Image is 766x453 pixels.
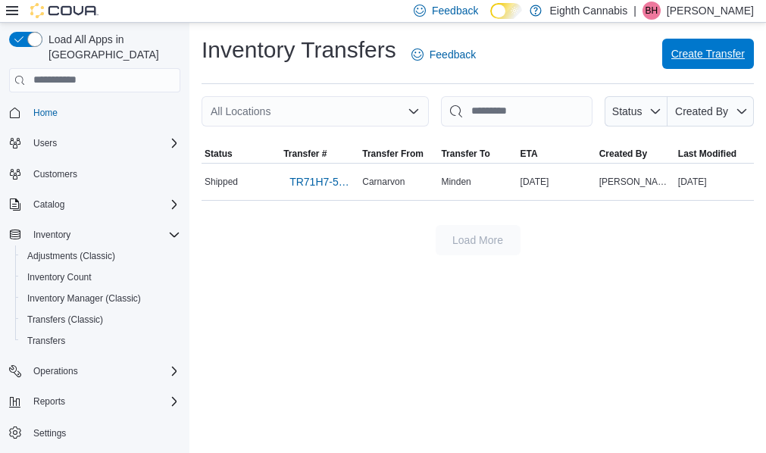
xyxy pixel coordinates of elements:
[289,174,350,189] span: TR71H7-5982
[3,391,186,412] button: Reports
[21,289,147,308] a: Inventory Manager (Classic)
[27,134,180,152] span: Users
[490,3,522,19] input: Dark Mode
[21,311,109,329] a: Transfers (Classic)
[521,148,538,160] span: ETA
[21,247,180,265] span: Adjustments (Classic)
[675,173,754,191] div: [DATE]
[27,362,180,380] span: Operations
[441,96,592,127] input: This is a search bar. After typing your query, hit enter to filter the results lower in the page.
[430,47,476,62] span: Feedback
[27,392,71,411] button: Reports
[3,361,186,382] button: Operations
[33,198,64,211] span: Catalog
[42,32,180,62] span: Load All Apps in [GEOGRAPHIC_DATA]
[27,362,84,380] button: Operations
[517,173,596,191] div: [DATE]
[408,105,420,117] button: Open list of options
[359,145,438,163] button: Transfer From
[646,2,658,20] span: BH
[27,250,115,262] span: Adjustments (Classic)
[675,105,728,117] span: Created By
[21,332,180,350] span: Transfers
[21,332,71,350] a: Transfers
[441,176,471,188] span: Minden
[675,145,754,163] button: Last Modified
[27,134,63,152] button: Users
[27,335,65,347] span: Transfers
[436,225,521,255] button: Load More
[21,289,180,308] span: Inventory Manager (Classic)
[405,39,482,70] a: Feedback
[21,311,180,329] span: Transfers (Classic)
[432,3,478,18] span: Feedback
[205,176,238,188] span: Shipped
[27,314,103,326] span: Transfers (Classic)
[27,271,92,283] span: Inventory Count
[441,148,489,160] span: Transfer To
[667,2,754,20] p: [PERSON_NAME]
[283,167,356,197] a: TR71H7-5982
[30,3,98,18] img: Cova
[283,148,327,160] span: Transfer #
[3,421,186,443] button: Settings
[27,423,180,442] span: Settings
[27,195,70,214] button: Catalog
[599,148,647,160] span: Created By
[643,2,661,20] div: Brady Hillis
[33,229,70,241] span: Inventory
[27,164,180,183] span: Customers
[33,395,65,408] span: Reports
[15,288,186,309] button: Inventory Manager (Classic)
[27,195,180,214] span: Catalog
[3,224,186,245] button: Inventory
[280,145,359,163] button: Transfer #
[27,165,83,183] a: Customers
[490,19,491,20] span: Dark Mode
[33,168,77,180] span: Customers
[33,107,58,119] span: Home
[678,148,736,160] span: Last Modified
[612,105,643,117] span: Status
[21,247,121,265] a: Adjustments (Classic)
[27,226,77,244] button: Inventory
[15,245,186,267] button: Adjustments (Classic)
[33,427,66,439] span: Settings
[15,309,186,330] button: Transfers (Classic)
[27,424,72,442] a: Settings
[3,102,186,123] button: Home
[517,145,596,163] button: ETA
[27,392,180,411] span: Reports
[33,365,78,377] span: Operations
[596,145,675,163] button: Created By
[662,39,754,69] button: Create Transfer
[21,268,98,286] a: Inventory Count
[362,176,405,188] span: Carnarvon
[671,46,745,61] span: Create Transfer
[438,145,517,163] button: Transfer To
[205,148,233,160] span: Status
[15,267,186,288] button: Inventory Count
[605,96,668,127] button: Status
[633,2,636,20] p: |
[3,133,186,154] button: Users
[27,292,141,305] span: Inventory Manager (Classic)
[202,35,396,65] h1: Inventory Transfers
[27,226,180,244] span: Inventory
[33,137,57,149] span: Users
[452,233,503,248] span: Load More
[15,330,186,351] button: Transfers
[27,104,64,122] a: Home
[3,163,186,185] button: Customers
[362,148,424,160] span: Transfer From
[202,145,280,163] button: Status
[668,96,754,127] button: Created By
[549,2,627,20] p: Eighth Cannabis
[599,176,672,188] span: [PERSON_NAME]
[27,103,180,122] span: Home
[21,268,180,286] span: Inventory Count
[3,194,186,215] button: Catalog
